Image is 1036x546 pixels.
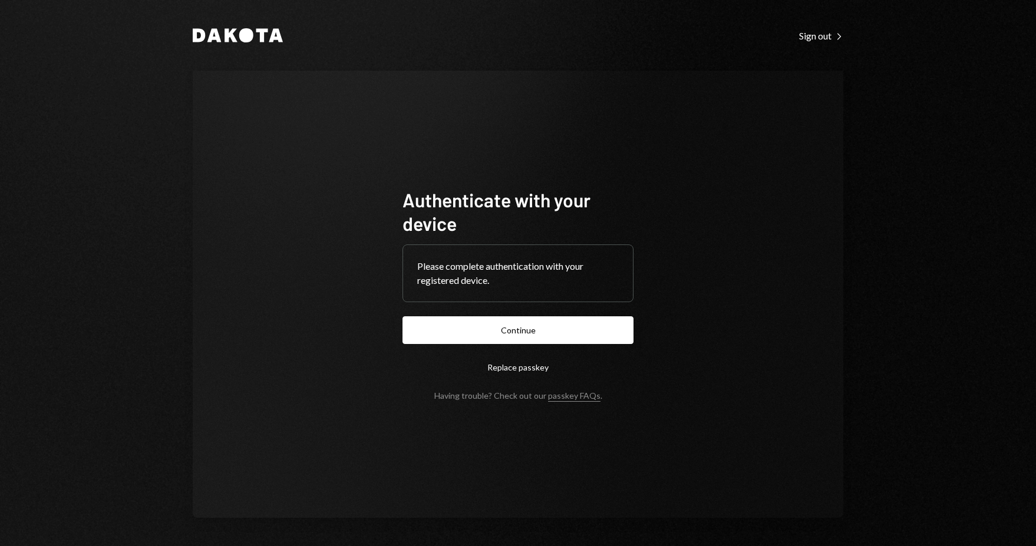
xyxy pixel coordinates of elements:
[434,391,602,401] div: Having trouble? Check out our .
[548,391,601,402] a: passkey FAQs
[402,316,634,344] button: Continue
[417,259,619,287] div: Please complete authentication with your registered device.
[799,30,843,42] div: Sign out
[402,353,634,381] button: Replace passkey
[799,29,843,42] a: Sign out
[402,188,634,235] h1: Authenticate with your device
